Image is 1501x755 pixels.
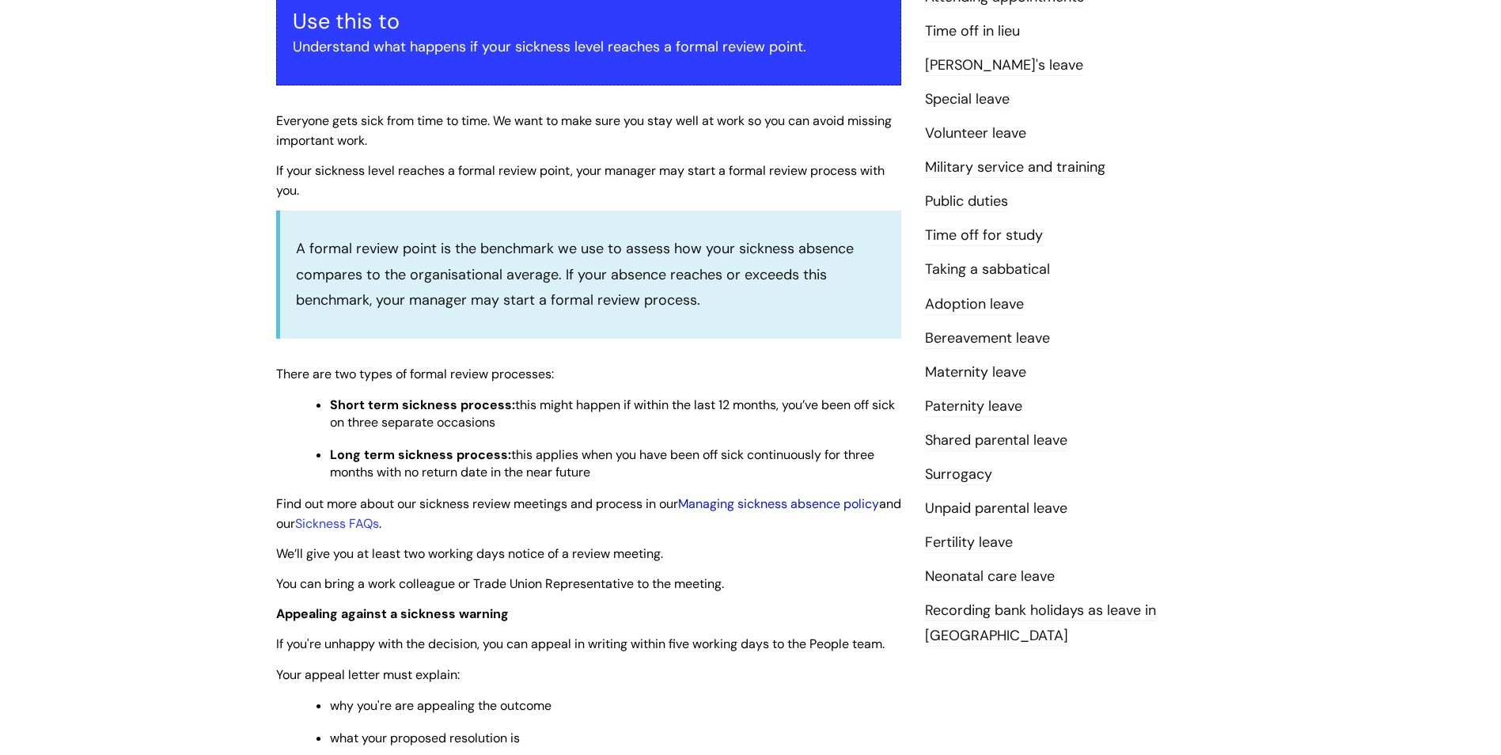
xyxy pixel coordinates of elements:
strong: Long term sickness process: [330,446,511,463]
p: A formal review point is the benchmark we use to assess how your sickness absence compares to the... [296,236,885,313]
span: this might happen if within the last 12 months, you’ve been off sick on three separate occasions [330,396,895,431]
a: Surrogacy [925,465,992,485]
span: Appealing against a sickness warning [276,605,509,622]
a: Unpaid parental leave [925,499,1067,519]
p: Understand what happens if your sickness level reaches a formal review point. [293,34,885,59]
span: Everyone gets sick from time to time. We want to make sure you stay well at work so you can avoid... [276,112,892,149]
a: Fertility leave [925,533,1013,553]
a: Bereavement leave [925,328,1050,349]
span: Find out more about our sickness review meetings and process in our and our . [276,495,901,532]
span: Your appeal letter must explain: [276,666,460,683]
a: [PERSON_NAME]'s leave [925,55,1083,76]
span: If you're unhappy with the decision, you can appeal in writing within five working days to the Pe... [276,635,885,652]
a: Taking a sabbatical [925,260,1050,280]
a: Time off in lieu [925,21,1020,42]
a: Volunteer leave [925,123,1026,144]
a: Neonatal care leave [925,567,1055,587]
a: Time off for study [925,226,1043,246]
span: You can bring a work colleague or Trade Union Representative to the meeting. [276,575,724,592]
span: We’ll give you at least two working days notice of a review meeting. [276,545,663,562]
span: There are two types of formal review processes: [276,366,554,382]
span: If your sickness level reaches a formal review point, your manager may start a formal review proc... [276,162,885,199]
h3: Use this to [293,9,885,34]
a: Sickness FAQs [295,515,379,532]
a: Public duties [925,192,1008,212]
strong: Short term sickness process: [330,396,515,413]
span: why you're are appealing the outcome [330,697,552,714]
span: this applies when you have been off sick continuously for three months with no return date in the... [330,446,874,480]
a: Recording bank holidays as leave in [GEOGRAPHIC_DATA] [925,601,1156,647]
a: Adoption leave [925,294,1024,315]
a: Military service and training [925,157,1105,178]
a: Shared parental leave [925,431,1067,451]
a: Managing sickness absence policy [678,495,879,512]
a: Maternity leave [925,362,1026,383]
span: what your proposed resolution is [330,730,520,746]
a: Paternity leave [925,396,1022,417]
a: Special leave [925,89,1010,110]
